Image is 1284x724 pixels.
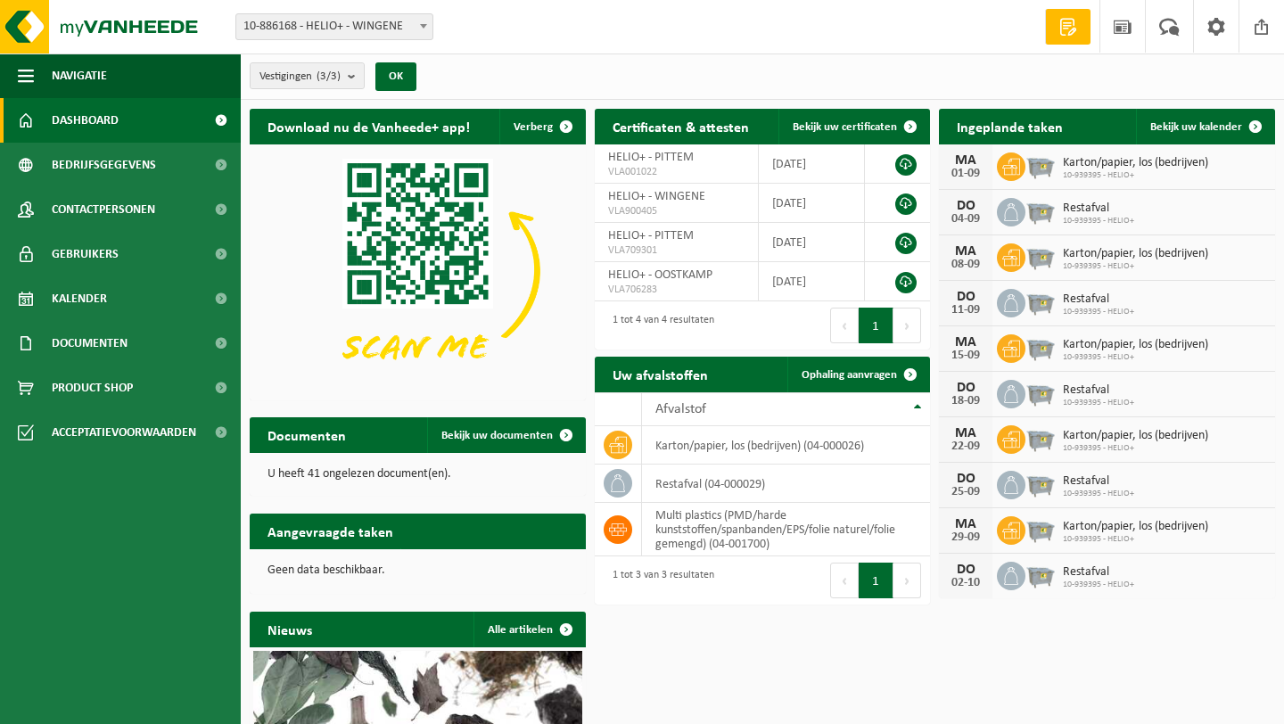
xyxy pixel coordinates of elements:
div: MA [948,335,984,350]
span: 10-886168 - HELIO+ - WINGENE [236,14,432,39]
span: 10-939395 - HELIO+ [1063,216,1134,226]
span: Dashboard [52,98,119,143]
span: Karton/papier, los (bedrijven) [1063,247,1208,261]
span: VLA706283 [608,283,745,297]
span: Karton/papier, los (bedrijven) [1063,429,1208,443]
span: 10-939395 - HELIO+ [1063,307,1134,317]
span: Verberg [514,121,553,133]
h2: Download nu de Vanheede+ app! [250,109,488,144]
span: HELIO+ - PITTEM [608,229,694,243]
div: 25-09 [948,486,984,498]
span: VLA709301 [608,243,745,258]
img: WB-2500-GAL-GY-01 [1025,286,1056,317]
div: MA [948,153,984,168]
span: HELIO+ - PITTEM [608,151,694,164]
img: WB-2500-GAL-GY-01 [1025,377,1056,407]
div: 11-09 [948,304,984,317]
button: Next [893,563,921,598]
span: 10-886168 - HELIO+ - WINGENE [235,13,433,40]
div: 29-09 [948,531,984,544]
span: Contactpersonen [52,187,155,232]
div: MA [948,426,984,440]
span: Karton/papier, los (bedrijven) [1063,520,1208,534]
div: 1 tot 4 van 4 resultaten [604,306,714,345]
span: Ophaling aanvragen [802,369,897,381]
span: Bedrijfsgegevens [52,143,156,187]
div: DO [948,472,984,486]
button: Previous [830,563,859,598]
div: DO [948,563,984,577]
div: DO [948,290,984,304]
span: 10-939395 - HELIO+ [1063,443,1208,454]
span: Documenten [52,321,128,366]
span: VLA001022 [608,165,745,179]
span: Bekijk uw certificaten [793,121,897,133]
p: Geen data beschikbaar. [267,564,568,577]
div: 15-09 [948,350,984,362]
span: VLA900405 [608,204,745,218]
img: WB-2500-GAL-GY-01 [1025,150,1056,180]
span: 10-939395 - HELIO+ [1063,489,1134,499]
button: 1 [859,308,893,343]
count: (3/3) [317,70,341,82]
span: Gebruikers [52,232,119,276]
span: Product Shop [52,366,133,410]
span: 10-939395 - HELIO+ [1063,170,1208,181]
td: karton/papier, los (bedrijven) (04-000026) [642,426,931,465]
div: 01-09 [948,168,984,180]
td: [DATE] [759,223,865,262]
div: 18-09 [948,395,984,407]
img: WB-2500-GAL-GY-01 [1025,195,1056,226]
a: Alle artikelen [473,612,584,647]
img: WB-2500-GAL-GY-01 [1025,514,1056,544]
span: Navigatie [52,53,107,98]
td: [DATE] [759,184,865,223]
span: 10-939395 - HELIO+ [1063,261,1208,272]
img: WB-2500-GAL-GY-01 [1025,559,1056,589]
span: HELIO+ - WINGENE [608,190,705,203]
td: [DATE] [759,262,865,301]
span: Afvalstof [655,402,706,416]
a: Bekijk uw certificaten [778,109,928,144]
span: Vestigingen [259,63,341,90]
button: Vestigingen(3/3) [250,62,365,89]
img: Download de VHEPlus App [250,144,586,397]
span: 10-939395 - HELIO+ [1063,534,1208,545]
a: Bekijk uw kalender [1136,109,1273,144]
div: MA [948,517,984,531]
h2: Aangevraagde taken [250,514,411,548]
span: 10-939395 - HELIO+ [1063,580,1134,590]
td: [DATE] [759,144,865,184]
span: Restafval [1063,383,1134,398]
span: Restafval [1063,202,1134,216]
div: DO [948,199,984,213]
h2: Ingeplande taken [939,109,1081,144]
div: 02-10 [948,577,984,589]
img: WB-2500-GAL-GY-01 [1025,423,1056,453]
td: restafval (04-000029) [642,465,931,503]
span: Restafval [1063,565,1134,580]
span: Karton/papier, los (bedrijven) [1063,338,1208,352]
a: Ophaling aanvragen [787,357,928,392]
img: WB-2500-GAL-GY-01 [1025,332,1056,362]
span: Karton/papier, los (bedrijven) [1063,156,1208,170]
div: 08-09 [948,259,984,271]
h2: Documenten [250,417,364,452]
span: Restafval [1063,474,1134,489]
img: WB-2500-GAL-GY-01 [1025,468,1056,498]
td: multi plastics (PMD/harde kunststoffen/spanbanden/EPS/folie naturel/folie gemengd) (04-001700) [642,503,931,556]
span: Acceptatievoorwaarden [52,410,196,455]
div: MA [948,244,984,259]
h2: Uw afvalstoffen [595,357,726,391]
h2: Nieuws [250,612,330,646]
span: Kalender [52,276,107,321]
span: Restafval [1063,292,1134,307]
div: DO [948,381,984,395]
div: 22-09 [948,440,984,453]
button: Previous [830,308,859,343]
button: Next [893,308,921,343]
p: U heeft 41 ongelezen document(en). [267,468,568,481]
button: 1 [859,563,893,598]
span: 10-939395 - HELIO+ [1063,352,1208,363]
h2: Certificaten & attesten [595,109,767,144]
